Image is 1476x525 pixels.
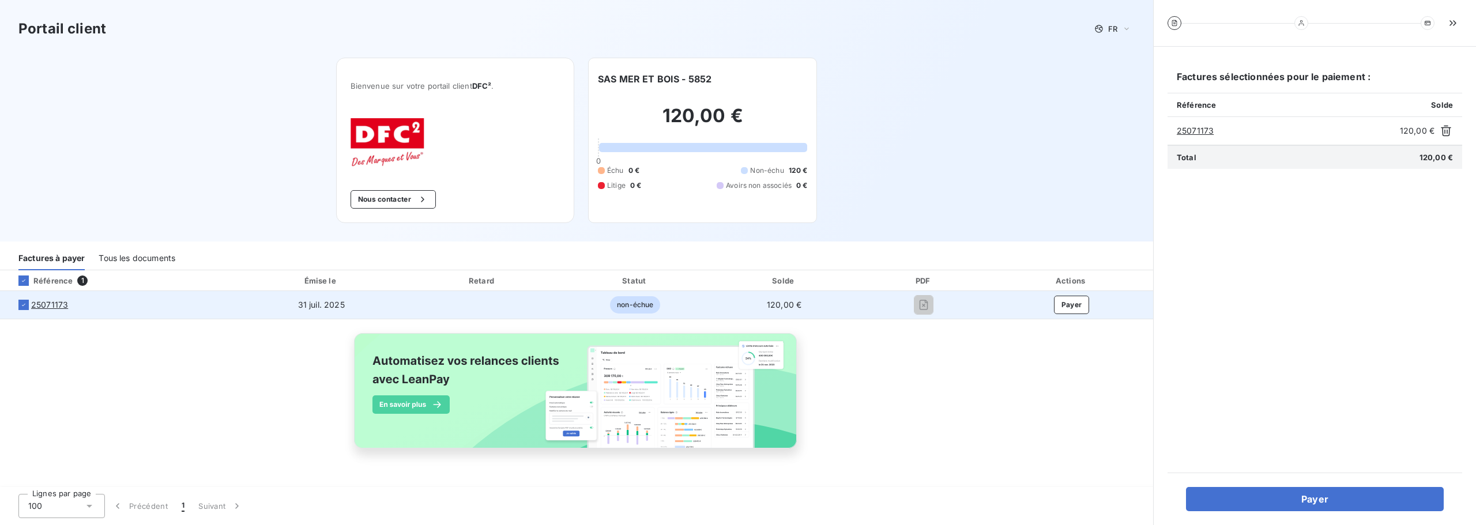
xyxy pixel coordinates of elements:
[182,500,184,512] span: 1
[1419,153,1453,162] span: 120,00 €
[596,156,601,165] span: 0
[767,300,801,309] span: 120,00 €
[1177,126,1214,135] tcxspan: Call 25071173 via 3CX
[796,180,807,191] span: 0 €
[1186,487,1444,511] button: Payer
[598,104,807,139] h2: 120,00 €
[713,275,856,286] div: Solde
[351,190,436,209] button: Nous contacter
[191,494,250,518] button: Suivant
[1054,296,1090,314] button: Payer
[31,299,68,311] tcxspan: Call 25071173 via 3CX
[298,300,345,309] span: 31 juil. 2025
[77,275,88,286] span: 1
[598,72,711,86] h6: SAS MER ET BOIS - 5852
[610,296,660,314] span: non-échue
[351,118,424,172] img: Company logo
[607,180,626,191] span: Litige
[860,275,988,286] div: PDF
[628,165,639,176] span: 0 €
[1431,100,1453,109] span: Solde
[175,494,191,518] button: 1
[630,180,641,191] span: 0 €
[562,275,709,286] div: Statut
[1400,125,1434,137] span: 120,00 €
[99,246,175,270] div: Tous les documents
[351,81,560,90] span: Bienvenue sur votre portail client .
[9,275,73,286] div: Référence
[239,275,403,286] div: Émise le
[28,500,42,512] span: 100
[408,275,558,286] div: Retard
[472,81,492,90] span: DFC²
[1177,100,1216,109] span: Référence
[18,18,106,39] h3: Portail client
[726,180,792,191] span: Avoirs non associés
[1177,153,1196,162] span: Total
[1108,24,1117,33] span: FR
[1168,70,1462,93] h6: Factures sélectionnées pour le paiement :
[105,494,175,518] button: Précédent
[992,275,1151,286] div: Actions
[607,165,624,176] span: Échu
[18,246,85,270] div: Factures à payer
[789,165,808,176] span: 120 €
[750,165,784,176] span: Non-échu
[344,326,809,468] img: banner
